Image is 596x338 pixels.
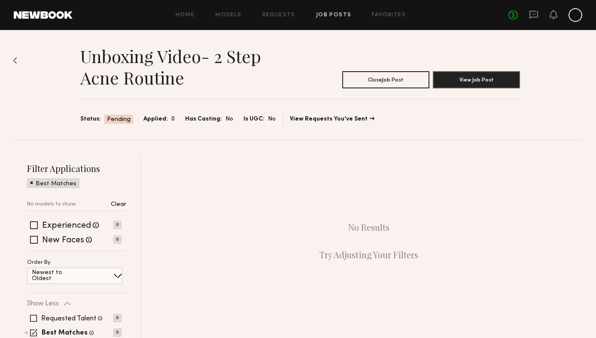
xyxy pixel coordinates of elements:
p: Try Adjusting Your Filters [319,250,418,260]
p: 0 [113,221,122,229]
button: View Job Post [433,71,520,88]
p: Order By [27,260,51,266]
span: Is UGC: [243,115,265,124]
p: Best Matches [36,181,76,187]
span: Has Casting: [185,115,222,124]
span: Status: [80,115,101,124]
label: New Faces [42,236,84,245]
h1: Unboxing Video- 2 step acne routine [80,45,300,88]
span: No [225,115,233,124]
p: 0 [113,314,122,322]
span: Applied: [143,115,168,124]
img: Back to previous page [13,57,17,64]
label: Requested Talent [41,315,96,322]
span: No [268,115,276,124]
button: CloseJob Post [342,71,429,88]
a: View Requests You’ve Sent [290,116,374,122]
p: Clear [111,202,126,208]
label: Experienced [42,222,91,230]
a: Favorites [372,12,406,18]
p: No models to show [27,202,76,207]
h2: Filter Applications [27,163,126,174]
p: Show Less [27,300,59,307]
span: Pending [107,115,131,124]
a: Home [176,12,195,18]
span: 0 [171,115,175,124]
p: 0 [113,235,122,244]
p: No Results [348,222,389,232]
a: Requests [262,12,295,18]
p: 0 [113,329,122,337]
label: Best Matches [42,330,88,337]
p: Newest to Oldest [32,270,83,282]
a: Job Posts [316,12,352,18]
a: Models [215,12,241,18]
